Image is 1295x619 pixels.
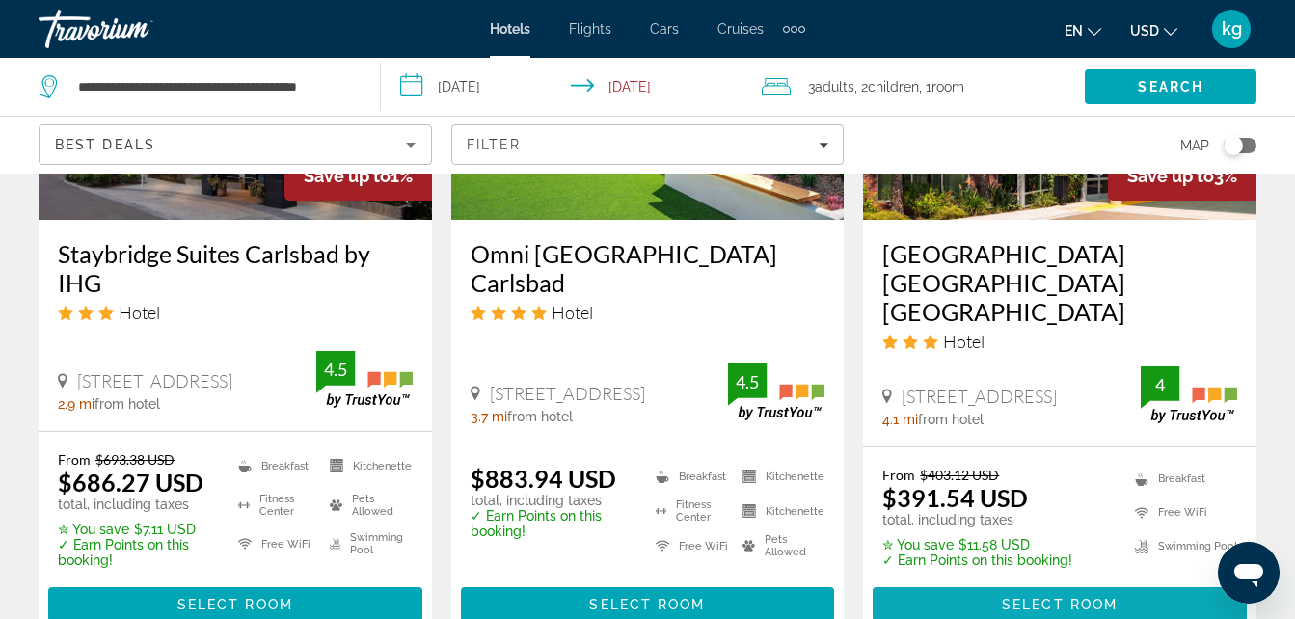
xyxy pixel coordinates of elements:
[471,302,825,323] div: 4 star Hotel
[58,396,94,412] span: 2.9 mi
[918,412,984,427] span: from hotel
[58,239,413,297] a: Staybridge Suites Carlsbad by IHG
[471,239,825,297] a: Omni [GEOGRAPHIC_DATA] Carlsbad
[650,21,679,37] a: Cars
[589,597,705,612] span: Select Room
[931,79,964,94] span: Room
[808,73,854,100] span: 3
[1127,166,1214,186] span: Save up to
[58,468,203,497] ins: $686.27 USD
[1222,19,1242,39] span: kg
[58,497,214,512] p: total, including taxes
[882,552,1072,568] p: ✓ Earn Points on this booking!
[229,529,320,558] li: Free WiFi
[55,137,155,152] span: Best Deals
[1125,467,1237,491] li: Breakfast
[882,467,915,483] span: From
[646,498,733,524] li: Fitness Center
[316,358,355,381] div: 4.5
[943,331,985,352] span: Hotel
[882,512,1072,527] p: total, including taxes
[783,13,805,44] button: Extra navigation items
[320,491,412,520] li: Pets Allowed
[48,592,422,613] a: Select Room
[471,464,616,493] ins: $883.94 USD
[451,124,845,165] button: Filters
[77,370,232,391] span: [STREET_ADDRESS]
[229,451,320,480] li: Breakfast
[717,21,764,37] a: Cruises
[55,133,416,156] mat-select: Sort by
[728,370,767,393] div: 4.5
[902,386,1057,407] span: [STREET_ADDRESS]
[646,464,733,489] li: Breakfast
[920,467,999,483] del: $403.12 USD
[316,351,413,408] img: TrustYou guest rating badge
[381,58,742,116] button: Select check in and out date
[728,363,824,420] img: TrustYou guest rating badge
[58,451,91,468] span: From
[1108,151,1256,201] div: 3%
[882,412,918,427] span: 4.1 mi
[58,522,129,537] span: ✮ You save
[471,508,632,539] p: ✓ Earn Points on this booking!
[1085,69,1256,104] button: Search
[490,383,645,404] span: [STREET_ADDRESS]
[320,451,412,480] li: Kitchenette
[58,522,214,537] p: $7.11 USD
[320,529,412,558] li: Swimming Pool
[229,491,320,520] li: Fitness Center
[119,302,160,323] span: Hotel
[58,537,214,568] p: ✓ Earn Points on this booking!
[1130,16,1177,44] button: Change currency
[919,73,964,100] span: , 1
[569,21,611,37] a: Flights
[1065,16,1101,44] button: Change language
[873,592,1247,613] a: Select Room
[1138,79,1203,94] span: Search
[552,302,593,323] span: Hotel
[882,239,1237,326] a: [GEOGRAPHIC_DATA] [GEOGRAPHIC_DATA] [GEOGRAPHIC_DATA]
[854,73,919,100] span: , 2
[733,464,824,489] li: Kitchenette
[177,597,293,612] span: Select Room
[1141,373,1179,396] div: 4
[95,451,175,468] del: $693.38 USD
[1130,23,1159,39] span: USD
[76,72,351,101] input: Search hotel destination
[882,537,1072,552] p: $11.58 USD
[284,151,432,201] div: 1%
[815,79,854,94] span: Adults
[882,483,1028,512] ins: $391.54 USD
[304,166,391,186] span: Save up to
[1125,534,1237,558] li: Swimming Pool
[490,21,530,37] a: Hotels
[733,533,824,558] li: Pets Allowed
[1180,132,1209,159] span: Map
[1125,500,1237,525] li: Free WiFi
[742,58,1085,116] button: Travelers: 3 adults, 2 children
[733,498,824,524] li: Kitchenette
[882,331,1237,352] div: 3 star Hotel
[882,537,954,552] span: ✮ You save
[1218,542,1280,604] iframe: Button to launch messaging window
[94,396,160,412] span: from hotel
[507,409,573,424] span: from hotel
[1141,366,1237,423] img: TrustYou guest rating badge
[58,302,413,323] div: 3 star Hotel
[868,79,919,94] span: Children
[471,409,507,424] span: 3.7 mi
[39,4,231,54] a: Travorium
[646,533,733,558] li: Free WiFi
[1209,137,1256,154] button: Toggle map
[1002,597,1118,612] span: Select Room
[461,592,835,613] a: Select Room
[471,493,632,508] p: total, including taxes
